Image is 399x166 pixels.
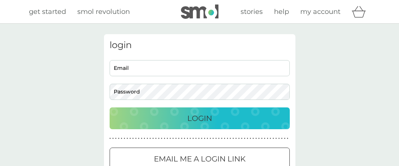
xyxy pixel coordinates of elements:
[215,137,217,140] p: ●
[241,137,242,140] p: ●
[164,137,165,140] p: ●
[154,153,245,165] p: Email me a login link
[110,40,290,51] h3: login
[264,137,265,140] p: ●
[115,137,117,140] p: ●
[244,137,245,140] p: ●
[352,4,370,19] div: basket
[270,137,271,140] p: ●
[141,137,142,140] p: ●
[204,137,205,140] p: ●
[110,137,111,140] p: ●
[207,137,208,140] p: ●
[241,8,263,16] span: stories
[172,137,174,140] p: ●
[158,137,160,140] p: ●
[274,8,289,16] span: help
[184,137,185,140] p: ●
[235,137,237,140] p: ●
[281,137,283,140] p: ●
[167,137,168,140] p: ●
[230,137,231,140] p: ●
[218,137,220,140] p: ●
[181,5,218,19] img: smol
[170,137,171,140] p: ●
[232,137,234,140] p: ●
[187,137,188,140] p: ●
[227,137,228,140] p: ●
[29,8,66,16] span: get started
[132,137,134,140] p: ●
[138,137,140,140] p: ●
[300,6,340,17] a: my account
[212,137,214,140] p: ●
[250,137,251,140] p: ●
[221,137,223,140] p: ●
[29,6,66,17] a: get started
[300,8,340,16] span: my account
[135,137,137,140] p: ●
[190,137,191,140] p: ●
[195,137,197,140] p: ●
[77,6,130,17] a: smol revolution
[261,137,263,140] p: ●
[149,137,151,140] p: ●
[201,137,203,140] p: ●
[178,137,180,140] p: ●
[287,137,288,140] p: ●
[124,137,125,140] p: ●
[155,137,157,140] p: ●
[253,137,254,140] p: ●
[238,137,240,140] p: ●
[247,137,248,140] p: ●
[278,137,280,140] p: ●
[198,137,200,140] p: ●
[112,137,114,140] p: ●
[152,137,154,140] p: ●
[273,137,274,140] p: ●
[126,137,128,140] p: ●
[255,137,257,140] p: ●
[129,137,131,140] p: ●
[258,137,260,140] p: ●
[284,137,286,140] p: ●
[267,137,268,140] p: ●
[118,137,119,140] p: ●
[121,137,122,140] p: ●
[276,137,277,140] p: ●
[77,8,130,16] span: smol revolution
[241,6,263,17] a: stories
[224,137,226,140] p: ●
[175,137,177,140] p: ●
[147,137,148,140] p: ●
[274,6,289,17] a: help
[209,137,211,140] p: ●
[193,137,194,140] p: ●
[187,112,212,124] p: Login
[161,137,163,140] p: ●
[144,137,145,140] p: ●
[181,137,182,140] p: ●
[110,107,290,129] button: Login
